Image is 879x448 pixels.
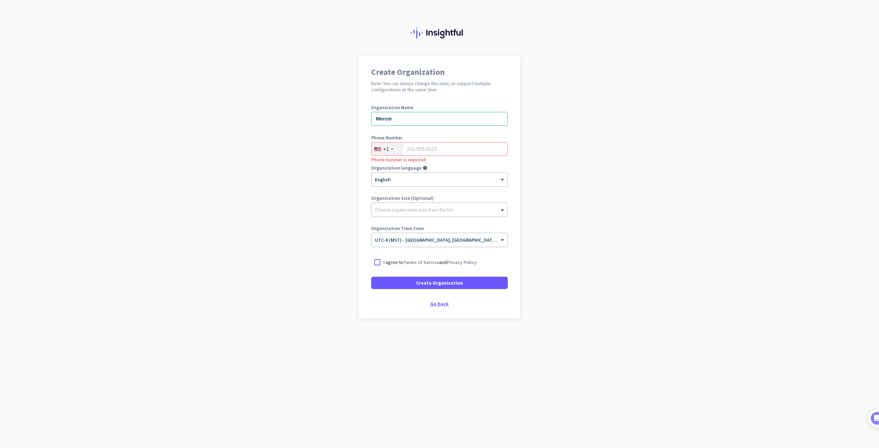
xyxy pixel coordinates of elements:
[411,27,468,38] img: Insightful
[371,277,508,289] button: Create Organization
[371,165,421,170] label: Organization language
[371,105,508,110] label: Organization Name
[383,146,389,152] div: +1
[371,196,508,200] label: Organization Size (Optional)
[423,165,427,170] i: help
[371,142,508,156] input: 201-555-0123
[384,259,477,266] p: I agree to and
[416,279,463,286] span: Create Organization
[371,226,508,231] label: Organization Time Zone
[403,259,439,265] a: Terms of Service
[371,68,508,76] h1: Create Organization
[371,157,426,163] span: Phone number is required
[371,301,508,306] div: Go back
[447,259,477,265] a: Privacy Policy
[371,80,508,93] h2: Note: You can always change this later, or support multiple configurations at the same time
[371,112,508,126] input: What is the name of your organization?
[371,135,508,140] label: Phone Number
